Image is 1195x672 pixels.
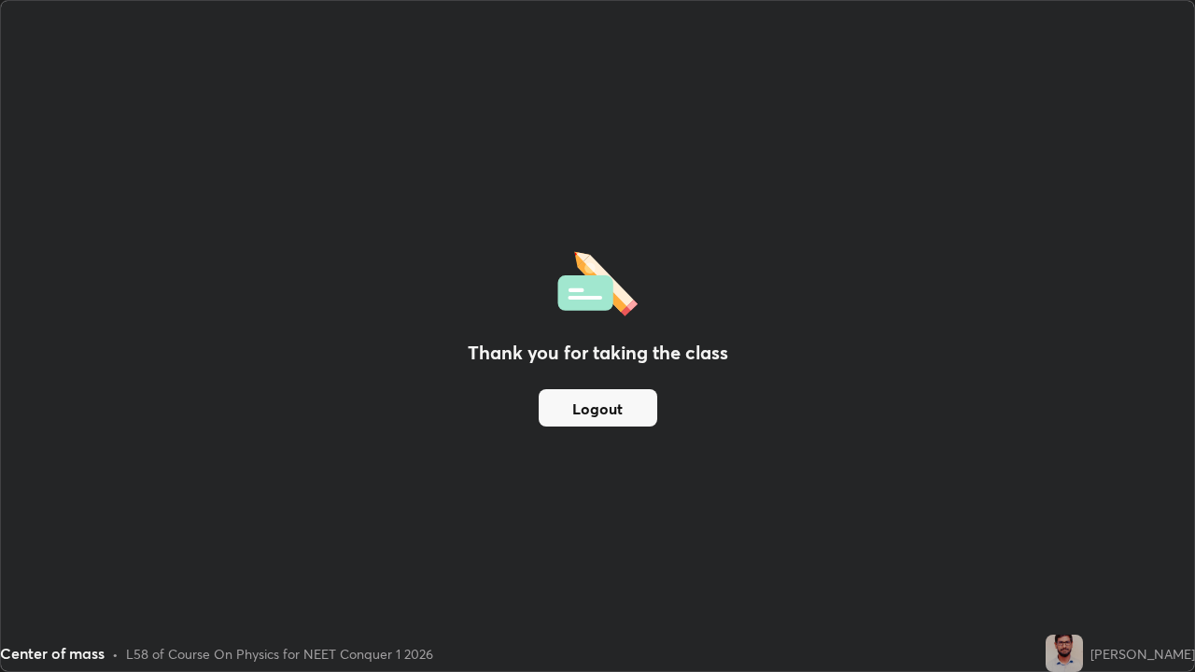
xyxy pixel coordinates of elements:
img: offlineFeedback.1438e8b3.svg [557,245,638,316]
div: L58 of Course On Physics for NEET Conquer 1 2026 [126,644,433,664]
h2: Thank you for taking the class [468,339,728,367]
img: 999cd64d9fd9493084ef9f6136016bc7.jpg [1046,635,1083,672]
button: Logout [539,389,657,427]
div: [PERSON_NAME] [1090,644,1195,664]
div: • [112,644,119,664]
